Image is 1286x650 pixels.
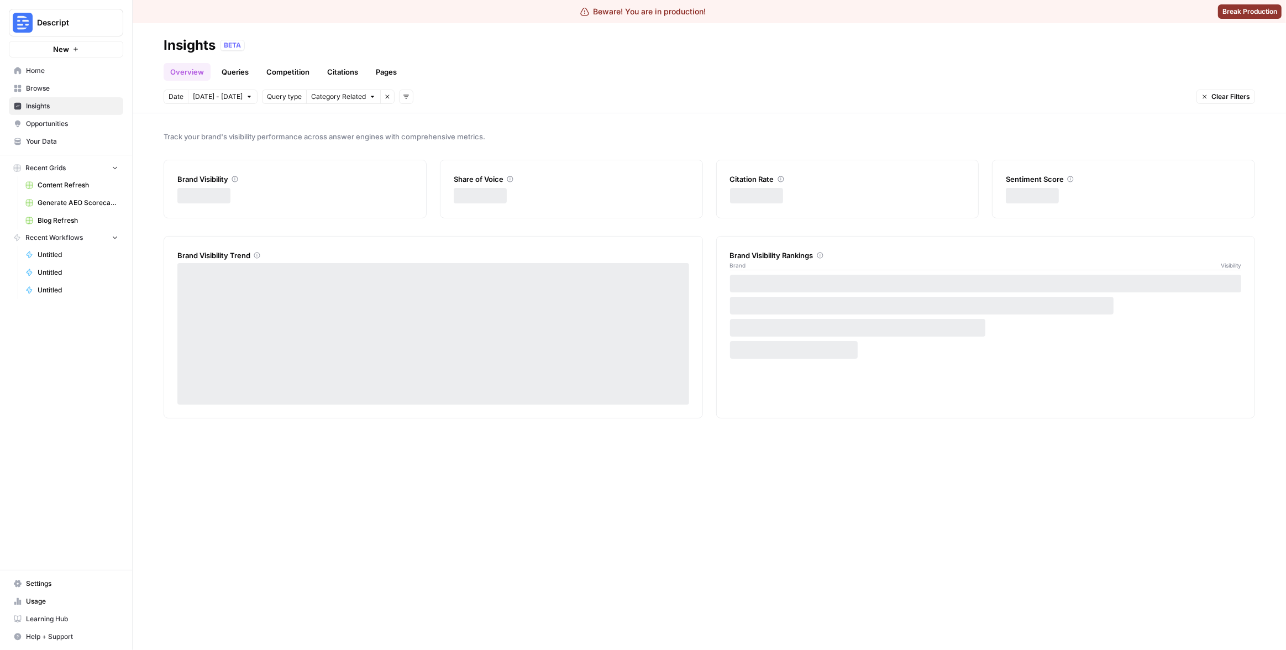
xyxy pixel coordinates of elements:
a: Usage [9,593,123,610]
a: Generate AEO Scorecard (1) [20,194,123,212]
a: Untitled [20,281,123,299]
span: Usage [26,596,118,606]
span: Content Refresh [38,180,118,190]
span: Category Related [311,92,366,102]
div: Sentiment Score [1006,174,1241,185]
span: Recent Grids [25,163,66,173]
div: Brand Visibility [177,174,413,185]
button: Break Production [1218,4,1282,19]
span: Help + Support [26,632,118,642]
a: Citations [321,63,365,81]
span: Track your brand's visibility performance across answer engines with comprehensive metrics. [164,131,1255,142]
span: Descript [37,17,104,28]
a: Blog Refresh [20,212,123,229]
a: Learning Hub [9,610,123,628]
div: Share of Voice [454,174,689,185]
div: Beware! You are in production! [580,6,706,17]
span: Browse [26,83,118,93]
span: Insights [26,101,118,111]
button: Recent Workflows [9,229,123,246]
span: Recent Workflows [25,233,83,243]
a: Competition [260,63,316,81]
a: Overview [164,63,211,81]
a: Browse [9,80,123,97]
a: Content Refresh [20,176,123,194]
span: Clear Filters [1211,92,1250,102]
span: Generate AEO Scorecard (1) [38,198,118,208]
button: New [9,41,123,57]
span: Query type [267,92,302,102]
span: [DATE] - [DATE] [193,92,243,102]
div: Insights [164,36,216,54]
span: Untitled [38,268,118,277]
a: Untitled [20,264,123,281]
span: Learning Hub [26,614,118,624]
span: Untitled [38,285,118,295]
span: New [53,44,69,55]
span: Settings [26,579,118,589]
div: Brand Visibility Trend [177,250,689,261]
a: Pages [369,63,403,81]
img: Descript Logo [13,13,33,33]
div: Citation Rate [730,174,965,185]
span: Break Production [1222,7,1277,17]
button: Workspace: Descript [9,9,123,36]
a: Insights [9,97,123,115]
a: Settings [9,575,123,593]
a: Queries [215,63,255,81]
div: Brand Visibility Rankings [730,250,1242,261]
span: Date [169,92,183,102]
a: Opportunities [9,115,123,133]
span: Visibility [1221,261,1241,270]
button: Clear Filters [1196,90,1255,104]
span: Blog Refresh [38,216,118,226]
button: Recent Grids [9,160,123,176]
span: Brand [730,261,746,270]
button: Category Related [306,90,380,104]
span: Opportunities [26,119,118,129]
a: Home [9,62,123,80]
span: Your Data [26,137,118,146]
span: Untitled [38,250,118,260]
a: Untitled [20,246,123,264]
span: Home [26,66,118,76]
a: Your Data [9,133,123,150]
button: Help + Support [9,628,123,646]
button: [DATE] - [DATE] [188,90,258,104]
div: BETA [220,40,245,51]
